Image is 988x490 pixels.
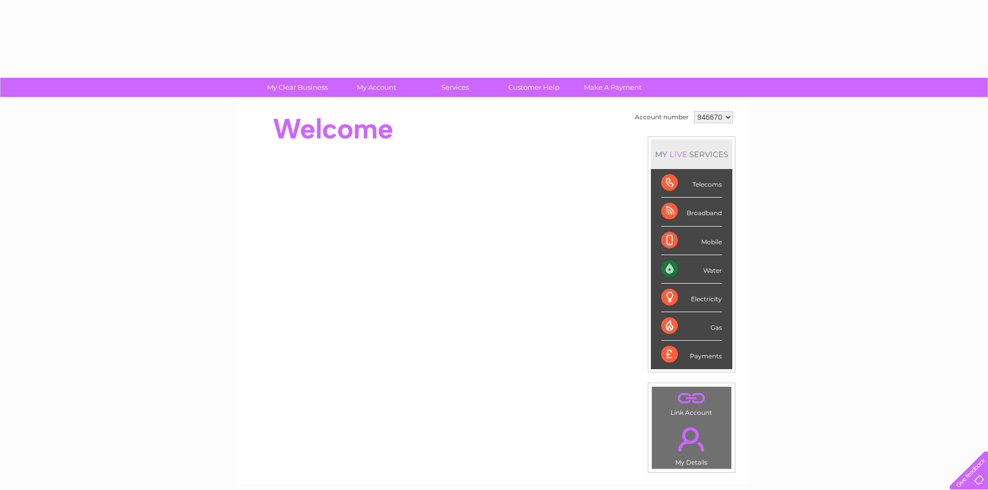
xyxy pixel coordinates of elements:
[661,312,722,341] div: Gas
[655,389,729,408] a: .
[661,169,722,198] div: Telecoms
[651,139,732,169] div: MY SERVICES
[632,108,691,126] td: Account number
[661,341,722,369] div: Payments
[491,78,577,97] a: Customer Help
[412,78,498,97] a: Services
[255,78,340,97] a: My Clear Business
[661,198,722,226] div: Broadband
[667,149,689,159] div: LIVE
[333,78,419,97] a: My Account
[655,421,729,457] a: .
[661,255,722,284] div: Water
[661,284,722,312] div: Electricity
[570,78,656,97] a: Make A Payment
[651,418,732,469] td: My Details
[661,227,722,255] div: Mobile
[651,386,732,419] td: Link Account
